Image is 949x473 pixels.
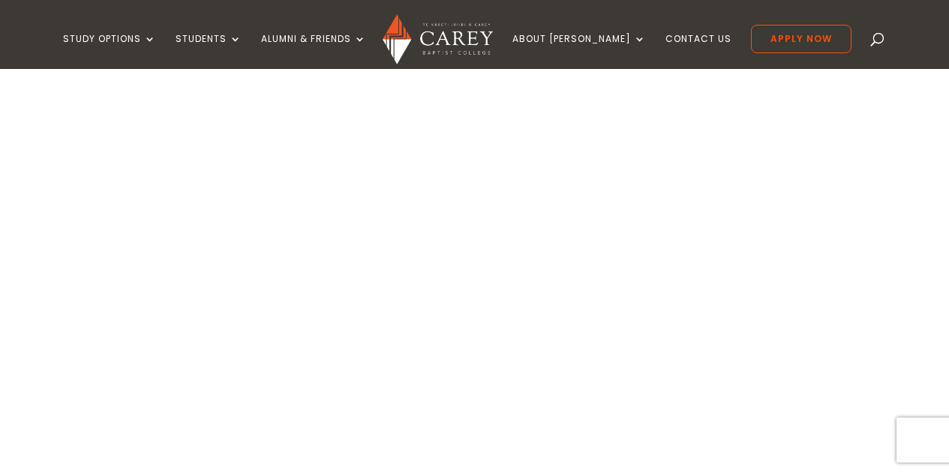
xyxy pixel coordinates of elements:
a: Study Options [63,34,156,69]
a: Contact Us [665,34,731,69]
a: Students [176,34,242,69]
a: About [PERSON_NAME] [512,34,646,69]
img: Carey Baptist College [383,14,493,64]
a: Apply Now [751,25,851,53]
a: Alumni & Friends [261,34,366,69]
